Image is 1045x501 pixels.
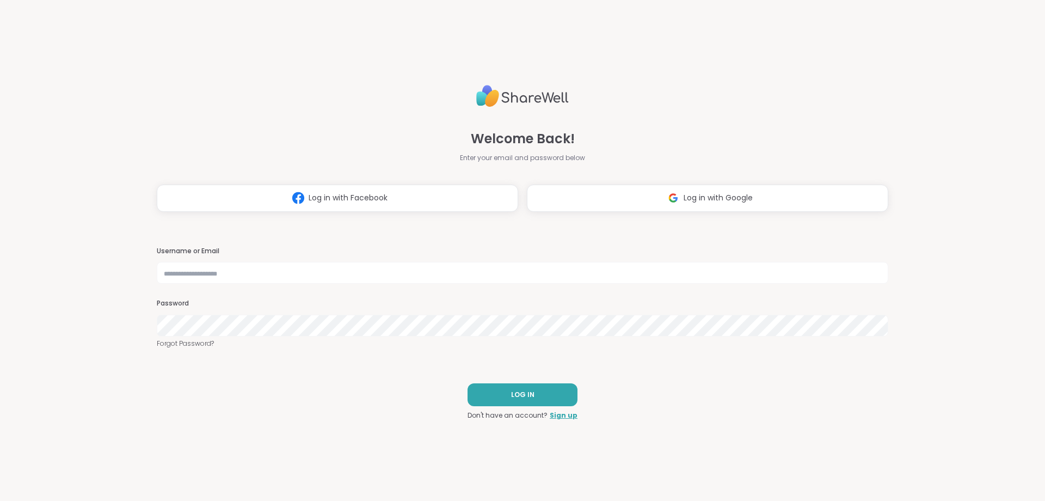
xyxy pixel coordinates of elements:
span: LOG IN [511,390,534,400]
a: Sign up [550,411,577,420]
h3: Password [157,299,888,308]
button: LOG IN [468,383,577,406]
img: ShareWell Logomark [288,188,309,208]
span: Don't have an account? [468,411,548,420]
h3: Username or Email [157,247,888,256]
a: Forgot Password? [157,339,888,349]
span: Enter your email and password below [460,153,585,163]
button: Log in with Facebook [157,185,518,212]
span: Welcome Back! [471,129,575,149]
span: Log in with Google [684,192,753,204]
span: Log in with Facebook [309,192,388,204]
img: ShareWell Logo [476,81,569,112]
img: ShareWell Logomark [663,188,684,208]
button: Log in with Google [527,185,888,212]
